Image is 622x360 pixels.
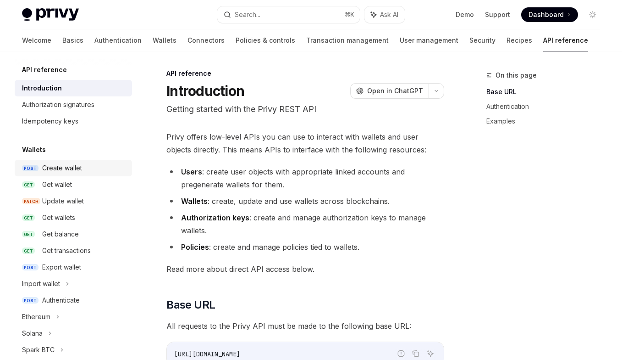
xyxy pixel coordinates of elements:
a: POSTAuthenticate [15,292,132,309]
strong: Wallets [181,197,208,206]
div: Create wallet [42,163,82,174]
span: POST [22,297,39,304]
strong: Authorization keys [181,213,249,222]
span: PATCH [22,198,40,205]
div: Get transactions [42,245,91,256]
div: Get balance [42,229,79,240]
span: Dashboard [528,10,564,19]
div: Get wallets [42,212,75,223]
button: Ask AI [364,6,405,23]
a: Introduction [15,80,132,96]
div: Ethereum [22,311,50,322]
span: [URL][DOMAIN_NAME] [174,350,240,358]
span: All requests to the Privy API must be made to the following base URL: [166,320,444,332]
a: Transaction management [306,29,389,51]
span: On this page [495,70,537,81]
div: Export wallet [42,262,81,273]
div: Search... [235,9,260,20]
p: Getting started with the Privy REST API [166,103,444,116]
a: Demo [456,10,474,19]
button: Report incorrect code [395,348,407,360]
button: Toggle dark mode [585,7,600,22]
a: Wallets [153,29,176,51]
a: API reference [543,29,588,51]
a: Connectors [187,29,225,51]
button: Open in ChatGPT [350,83,429,99]
span: Open in ChatGPT [367,86,423,96]
span: Read more about direct API access below. [166,263,444,276]
span: GET [22,231,35,238]
button: Ask AI [424,348,436,360]
li: : create user objects with appropriate linked accounts and pregenerate wallets for them. [166,165,444,191]
div: Spark BTC [22,344,55,355]
a: PATCHUpdate wallet [15,193,132,209]
a: Authentication [94,29,142,51]
div: Get wallet [42,179,72,190]
a: User management [400,29,458,51]
button: Search...⌘K [217,6,360,23]
div: Idempotency keys [22,116,78,127]
button: Copy the contents from the code block [410,348,422,360]
a: Dashboard [521,7,578,22]
a: POSTExport wallet [15,259,132,276]
a: Basics [62,29,83,51]
li: : create, update and use wallets across blockchains. [166,195,444,208]
div: Introduction [22,83,62,94]
a: Authorization signatures [15,96,132,113]
a: GETGet balance [15,226,132,242]
h5: API reference [22,64,67,75]
a: Recipes [506,29,532,51]
a: POSTCreate wallet [15,160,132,176]
a: Policies & controls [236,29,295,51]
span: Base URL [166,298,215,312]
span: POST [22,264,39,271]
a: Idempotency keys [15,113,132,129]
strong: Users [181,167,202,176]
a: Base URL [486,84,607,99]
a: Examples [486,114,607,129]
strong: Policies [181,242,209,252]
div: API reference [166,69,444,78]
h1: Introduction [166,83,244,99]
li: : create and manage authorization keys to manage wallets. [166,211,444,237]
span: ⌘ K [345,11,354,18]
span: GET [22,214,35,221]
a: Security [469,29,495,51]
a: Authentication [486,99,607,114]
div: Authorization signatures [22,99,94,110]
li: : create and manage policies tied to wallets. [166,241,444,253]
a: Support [485,10,510,19]
div: Authenticate [42,295,80,306]
span: POST [22,165,39,172]
a: GETGet transactions [15,242,132,259]
span: Privy offers low-level APIs you can use to interact with wallets and user objects directly. This ... [166,130,444,156]
img: light logo [22,8,79,21]
h5: Wallets [22,144,46,155]
span: GET [22,247,35,254]
div: Solana [22,328,43,339]
div: Update wallet [42,196,84,207]
span: GET [22,181,35,188]
a: GETGet wallets [15,209,132,226]
span: Ask AI [380,10,398,19]
div: Import wallet [22,278,60,289]
a: Welcome [22,29,51,51]
a: GETGet wallet [15,176,132,193]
